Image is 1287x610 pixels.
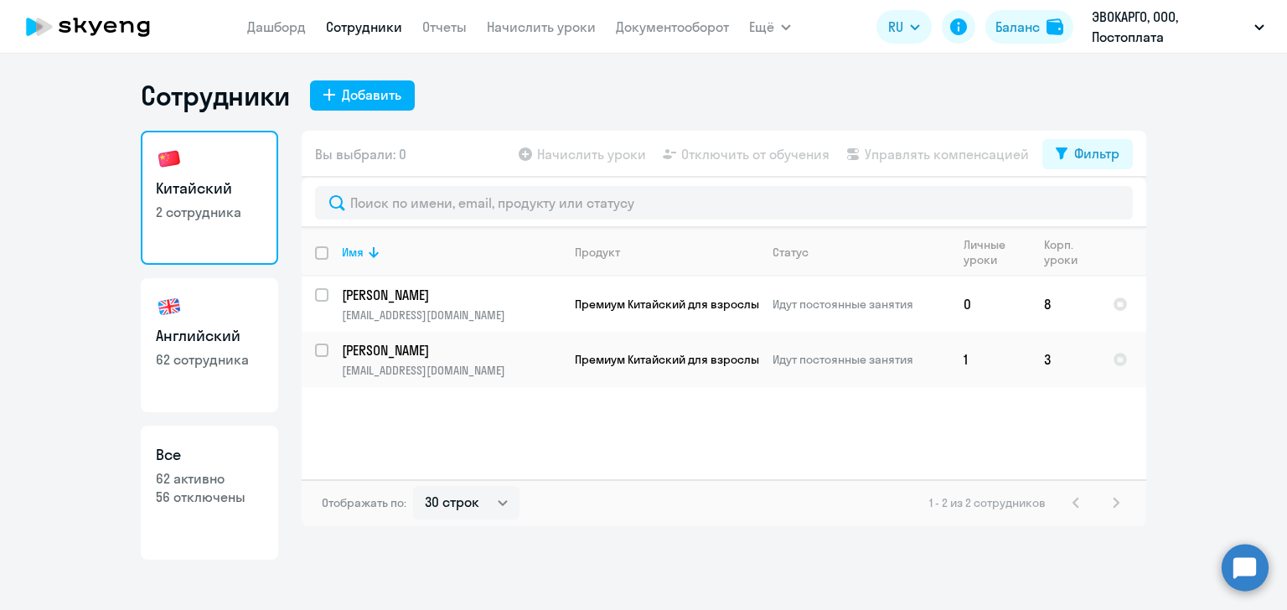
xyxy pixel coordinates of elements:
div: Корп. уроки [1044,237,1098,267]
span: Премиум Китайский для взрослых [575,352,765,367]
button: RU [876,10,932,44]
div: Личные уроки [964,237,1030,267]
h1: Сотрудники [141,79,290,112]
p: [PERSON_NAME] [342,341,561,359]
a: Отчеты [422,18,467,35]
img: chinese [156,146,183,173]
button: ЭВОКАРГО, ООО, Постоплата [1083,7,1273,47]
div: Баланс [995,17,1040,37]
a: Английский62 сотрудника [141,278,278,412]
p: ЭВОКАРГО, ООО, Постоплата [1092,7,1248,47]
p: [EMAIL_ADDRESS][DOMAIN_NAME] [342,363,561,378]
a: [PERSON_NAME][EMAIL_ADDRESS][DOMAIN_NAME] [342,286,561,323]
td: 8 [1031,277,1099,332]
h3: Китайский [156,178,263,199]
div: Имя [342,245,364,260]
h3: Все [156,444,263,466]
span: Отображать по: [322,495,406,510]
span: 1 - 2 из 2 сотрудников [929,495,1046,510]
button: Балансbalance [985,10,1073,44]
button: Добавить [310,80,415,111]
a: Все62 активно56 отключены [141,426,278,560]
p: Идут постоянные занятия [773,352,949,367]
p: 56 отключены [156,488,263,506]
div: Статус [773,245,809,260]
a: Дашборд [247,18,306,35]
div: Добавить [342,85,401,105]
p: 2 сотрудника [156,203,263,221]
p: 62 сотрудника [156,350,263,369]
td: 1 [950,332,1031,387]
div: Продукт [575,245,620,260]
span: Вы выбрали: 0 [315,144,406,164]
div: Корп. уроки [1044,237,1087,267]
button: Ещё [749,10,791,44]
a: Документооборот [616,18,729,35]
p: Идут постоянные занятия [773,297,949,312]
div: Продукт [575,245,758,260]
div: Статус [773,245,949,260]
span: Ещё [749,17,774,37]
a: Начислить уроки [487,18,596,35]
a: Китайский2 сотрудника [141,131,278,265]
h3: Английский [156,325,263,347]
span: RU [888,17,903,37]
div: Личные уроки [964,237,1018,267]
span: Премиум Китайский для взрослых [575,297,765,312]
p: [PERSON_NAME] [342,286,561,304]
a: [PERSON_NAME][EMAIL_ADDRESS][DOMAIN_NAME] [342,341,561,378]
td: 0 [950,277,1031,332]
img: english [156,293,183,320]
input: Поиск по имени, email, продукту или статусу [315,186,1133,220]
button: Фильтр [1042,139,1133,169]
p: [EMAIL_ADDRESS][DOMAIN_NAME] [342,308,561,323]
td: 3 [1031,332,1099,387]
a: Сотрудники [326,18,402,35]
img: balance [1047,18,1063,35]
div: Имя [342,245,561,260]
div: Фильтр [1074,143,1119,163]
p: 62 активно [156,469,263,488]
